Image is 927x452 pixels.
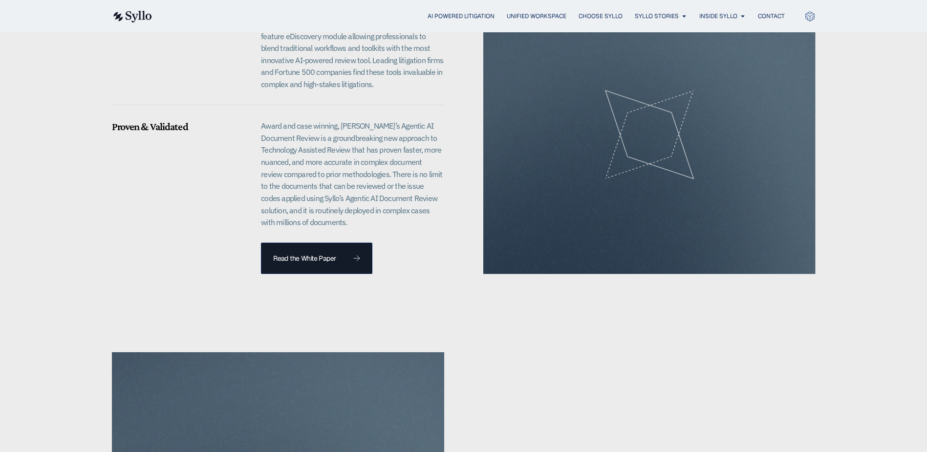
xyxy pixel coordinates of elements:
a: Contact [758,12,785,21]
p: Syllo’s Agentic AI Document Review integrates with a full-feature eDiscovery module allowing prof... [261,18,444,90]
a: AI Powered Litigation [428,12,495,21]
a: Syllo Stories [635,12,679,21]
h5: Proven & Validated [112,120,249,133]
div: Menu Toggle [172,12,785,21]
nav: Menu [172,12,785,21]
img: syllo [112,11,152,23]
a: Inside Syllo [699,12,737,21]
a: Unified Workspace [507,12,566,21]
a: Read the White Paper [261,243,372,274]
a: Choose Syllo [579,12,623,21]
p: Award and case winning, [PERSON_NAME]’s Agentic AI Document Review is a groundbreaking new approa... [261,120,444,228]
span: Read the White Paper [273,255,336,262]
